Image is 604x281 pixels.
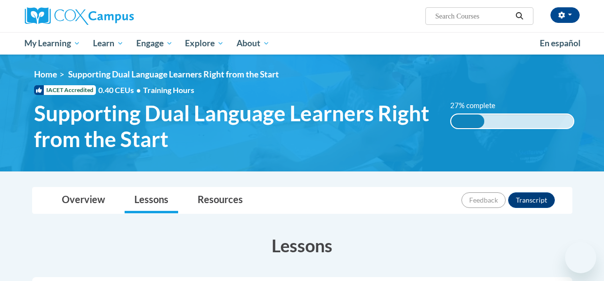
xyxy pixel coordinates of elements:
[34,69,57,79] a: Home
[136,85,141,94] span: •
[434,10,512,22] input: Search Courses
[52,187,115,213] a: Overview
[93,37,124,49] span: Learn
[98,85,143,95] span: 0.40 CEUs
[550,7,580,23] button: Account Settings
[32,233,572,258] h3: Lessons
[25,7,134,25] img: Cox Campus
[461,192,506,208] button: Feedback
[533,33,587,54] a: En español
[34,85,96,95] span: IACET Accredited
[18,32,587,55] div: Main menu
[565,242,596,273] iframe: Button to launch messaging window
[237,37,270,49] span: About
[136,37,173,49] span: Engage
[68,69,279,79] span: Supporting Dual Language Learners Right from the Start
[188,187,253,213] a: Resources
[34,100,436,152] span: Supporting Dual Language Learners Right from the Start
[87,32,130,55] a: Learn
[508,192,555,208] button: Transcript
[18,32,87,55] a: My Learning
[540,38,581,48] span: En español
[24,37,80,49] span: My Learning
[185,37,224,49] span: Explore
[451,114,484,128] div: 27% complete
[143,85,194,94] span: Training Hours
[25,7,200,25] a: Cox Campus
[125,187,178,213] a: Lessons
[450,100,506,111] label: 27% complete
[179,32,230,55] a: Explore
[230,32,276,55] a: About
[512,10,527,22] button: Search
[130,32,179,55] a: Engage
